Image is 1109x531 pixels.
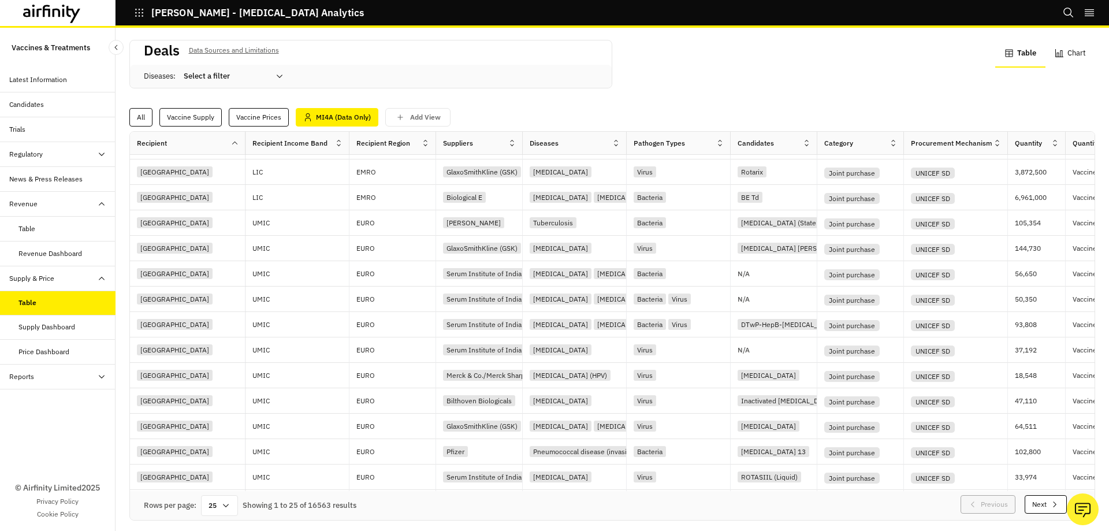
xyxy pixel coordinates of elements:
div: All [129,108,152,127]
div: [MEDICAL_DATA] [530,243,591,254]
p: EURO [356,319,436,331]
div: UNICEF SD [911,473,955,484]
div: Tuberculosis [530,217,576,228]
div: Vaccine Prices [229,108,289,127]
div: UNICEF SD [911,193,955,204]
p: 56,650 [1015,268,1065,280]
div: Reports [9,372,34,382]
p: EURO [356,370,436,381]
div: [MEDICAL_DATA] [594,294,656,305]
button: Next [1025,495,1067,514]
div: Serum Institute of India [443,344,525,355]
div: UNICEF SD [911,244,955,255]
div: [GEOGRAPHIC_DATA] [137,243,213,254]
div: Recipient [137,138,167,148]
div: Inactivated [MEDICAL_DATA] vaccine (IPV) (Bilthoven Biologicals) [738,395,951,406]
div: Supply Dashboard [18,322,75,332]
div: Virus [634,370,656,381]
p: UMIC [252,370,349,381]
div: GlaxoSmithKline (GSK) [443,421,521,432]
p: 18,548 [1015,370,1065,381]
div: Recipient Income Band [252,138,328,148]
div: Joint purchase [824,447,880,458]
p: UMIC [252,395,349,407]
div: [MEDICAL_DATA] [594,192,656,203]
div: [MEDICAL_DATA] [530,319,591,330]
div: [MEDICAL_DATA] [594,421,656,432]
p: EURO [356,471,436,483]
div: Revenue Dashboard [18,248,82,259]
div: ROTASIIL (Liquid) [738,471,801,482]
button: Ask our analysts [1067,493,1099,525]
p: 64,511 [1015,421,1065,432]
div: Serum Institute of India [443,268,525,279]
p: 6,961,000 [1015,192,1065,203]
div: Virus [634,243,656,254]
div: BE Td [738,192,762,203]
a: Privacy Policy [36,496,79,507]
h2: Deals [144,42,180,59]
div: Bilthoven Biologicals [443,395,515,406]
p: 3,872,500 [1015,166,1065,178]
div: [GEOGRAPHIC_DATA] [137,395,213,406]
div: [MEDICAL_DATA] (HPV) [530,370,611,381]
p: UMIC [252,243,349,254]
div: Virus [634,166,656,177]
div: Joint purchase [824,269,880,280]
div: Rows per page: [144,500,196,511]
div: Showing 1 to 25 of 16563 results [243,500,356,511]
div: [GEOGRAPHIC_DATA] [137,166,213,177]
div: [MEDICAL_DATA] [530,395,591,406]
div: Joint purchase [824,295,880,306]
div: Bacteria [634,192,666,203]
div: Serum Institute of India [443,471,525,482]
div: Trials [9,124,25,135]
p: N/A [738,347,750,354]
div: Diseases [530,138,559,148]
p: 37,192 [1015,344,1065,356]
div: [GEOGRAPHIC_DATA] [137,446,213,457]
div: Joint purchase [824,168,880,179]
div: Virus [634,344,656,355]
div: [MEDICAL_DATA] [530,344,591,355]
div: Joint purchase [824,320,880,331]
div: Joint purchase [824,244,880,255]
p: EURO [356,421,436,432]
div: Merck & Co./Merck Sharp & Dohme (MSD) [443,370,580,381]
div: UNICEF SD [911,371,955,382]
button: Previous [961,495,1015,514]
div: Serum Institute of India [443,294,525,305]
div: Candidates [9,99,44,110]
p: UMIC [252,217,349,229]
div: UNICEF SD [911,447,955,458]
p: 102,800 [1015,446,1065,458]
p: N/A [738,270,750,277]
p: EURO [356,243,436,254]
p: 47,110 [1015,395,1065,407]
div: [PERSON_NAME] [443,217,504,228]
div: Pneumococcal disease (invasive) [530,446,640,457]
div: Bacteria [634,319,666,330]
p: N/A [738,296,750,303]
div: [MEDICAL_DATA] [530,166,591,177]
div: Rotarix [738,166,766,177]
div: Recipient Region [356,138,410,148]
div: Bacteria [634,446,666,457]
p: EURO [356,344,436,356]
p: EURO [356,446,436,458]
div: Joint purchase [824,218,880,229]
p: EURO [356,294,436,305]
div: [GEOGRAPHIC_DATA] [137,268,213,279]
div: [GEOGRAPHIC_DATA] [137,370,213,381]
div: UNICEF SD [911,218,955,229]
p: UMIC [252,446,349,458]
p: EURO [356,268,436,280]
div: Price Dashboard [18,347,69,357]
div: Joint purchase [824,346,880,357]
div: Supply & Price [9,273,54,284]
p: EMRO [356,166,436,178]
div: [MEDICAL_DATA] [738,370,799,381]
div: UNICEF SD [911,320,955,331]
button: Close Sidebar [109,40,124,55]
div: Biological E [443,192,486,203]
